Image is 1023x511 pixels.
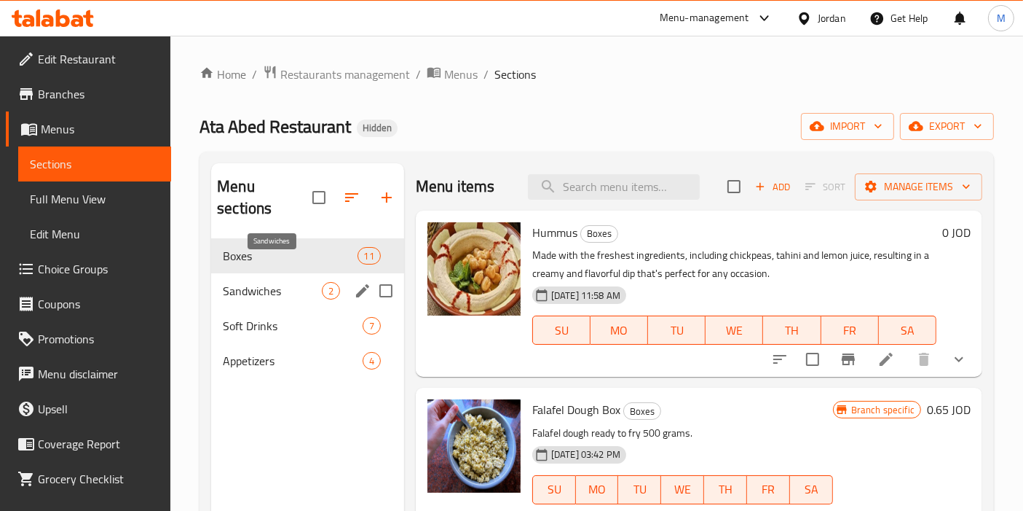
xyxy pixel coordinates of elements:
img: Hummus [427,222,521,316]
span: Menu disclaimer [38,365,159,383]
button: Manage items [855,173,982,200]
button: Branch-specific-item [831,342,866,377]
button: TH [704,475,747,504]
span: Upsell [38,400,159,418]
span: FR [753,479,784,500]
div: Jordan [818,10,846,26]
button: sort-choices [762,342,797,377]
a: Sections [18,147,171,182]
span: Choice Groups [38,260,159,278]
span: Edit Menu [30,225,159,243]
button: Add section [369,180,404,215]
span: Sandwiches [223,282,322,300]
button: TH [763,316,821,345]
span: Restaurants management [280,66,410,83]
span: Full Menu View [30,190,159,208]
span: Hummus [532,222,577,243]
button: export [900,113,994,140]
span: MO [582,479,613,500]
button: delete [907,342,941,377]
span: 4 [363,354,380,368]
button: Add [749,176,796,198]
a: Promotions [6,321,171,356]
button: import [801,113,894,140]
button: WE [706,316,763,345]
span: WE [667,479,698,500]
span: [DATE] 03:42 PM [545,448,626,461]
span: FR [827,320,873,341]
div: Sandwiches2edit [211,273,404,308]
a: Grocery Checklist [6,461,171,496]
span: 7 [363,319,380,333]
div: Boxes [623,402,661,420]
span: Grocery Checklist [38,470,159,488]
span: Falafel Dough Box [532,399,620,421]
span: Boxes [581,225,617,242]
button: TU [618,475,661,504]
input: search [528,174,700,200]
a: Branches [6,77,171,112]
span: TU [624,479,655,500]
span: 11 [358,249,380,263]
nav: breadcrumb [200,65,994,84]
a: Upsell [6,391,171,426]
a: Edit Menu [18,217,171,251]
span: Boxes [624,403,660,420]
span: TH [710,479,741,500]
span: SA [796,479,827,500]
a: Restaurants management [263,65,410,84]
span: Appetizers [223,352,363,370]
button: SA [790,475,833,504]
span: Sections [30,155,159,173]
div: items [322,282,340,300]
li: / [252,66,257,83]
span: 2 [323,284,339,298]
span: Menus [444,66,478,83]
a: Edit menu item [877,351,895,368]
button: FR [821,316,879,345]
span: Branch specific [845,403,920,417]
div: Hidden [357,120,398,137]
span: export [912,117,982,136]
svg: Show Choices [950,351,968,368]
a: Home [200,66,246,83]
span: [DATE] 11:58 AM [545,289,626,303]
div: Appetizers4 [211,343,404,378]
a: Menus [6,112,171,147]
img: Falafel Dough Box [427,399,521,493]
p: Made with the freshest ingredients, including chickpeas, tahini and lemon juice, resulting in a c... [532,246,936,283]
button: WE [661,475,704,504]
h6: 0 JOD [942,222,971,243]
span: Promotions [38,330,159,348]
span: Edit Restaurant [38,50,159,68]
h2: Menu sections [217,176,312,219]
span: Boxes [223,247,357,265]
span: Sections [494,66,536,83]
span: import [813,117,882,136]
span: SU [539,320,585,341]
span: MO [596,320,642,341]
button: show more [941,342,976,377]
button: edit [352,280,374,302]
button: SA [879,316,936,345]
h6: 0.65 JOD [927,399,971,420]
div: Soft Drinks7 [211,308,404,343]
span: Add item [749,176,796,198]
span: Add [753,179,792,195]
div: items [363,352,381,370]
div: Soft Drinks [223,317,363,335]
span: TH [769,320,815,341]
span: Ata Abed Restaurant [200,110,351,143]
span: SA [885,320,931,341]
span: Manage items [866,178,971,196]
button: SU [532,475,576,504]
h2: Menu items [416,176,495,198]
div: Boxes [580,225,618,243]
a: Coupons [6,286,171,321]
div: items [363,317,381,335]
span: SU [539,479,570,500]
span: Branches [38,85,159,103]
button: TU [648,316,706,345]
